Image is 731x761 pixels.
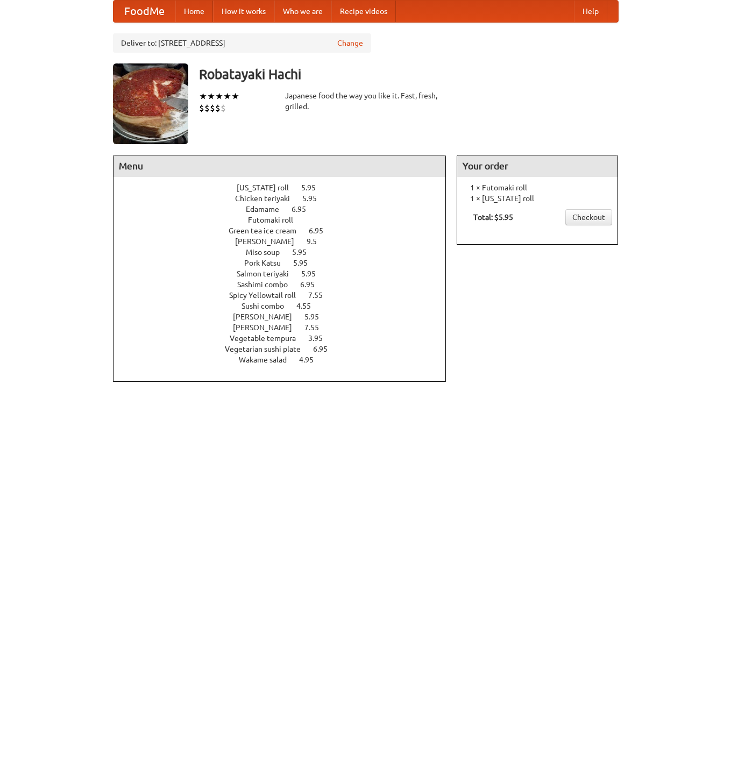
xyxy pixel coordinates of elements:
[215,102,221,114] li: $
[313,345,338,353] span: 6.95
[242,302,295,310] span: Sushi combo
[300,280,325,289] span: 6.95
[246,248,290,257] span: Miso soup
[307,237,328,246] span: 9.5
[113,63,188,144] img: angular.jpg
[231,90,239,102] li: ★
[237,280,335,289] a: Sashimi combo 6.95
[463,193,612,204] li: 1 × [US_STATE] roll
[574,1,607,22] a: Help
[113,1,175,22] a: FoodMe
[221,102,226,114] li: $
[223,90,231,102] li: ★
[565,209,612,225] a: Checkout
[248,216,304,224] span: Futomaki roll
[299,355,324,364] span: 4.95
[301,269,327,278] span: 5.95
[210,102,215,114] li: $
[309,226,334,235] span: 6.95
[248,216,324,224] a: Futomaki roll
[246,205,290,214] span: Edamame
[229,226,343,235] a: Green tea ice cream 6.95
[308,334,333,343] span: 3.95
[233,312,303,321] span: [PERSON_NAME]
[235,194,337,203] a: Chicken teriyaki 5.95
[230,334,343,343] a: Vegetable tempura 3.95
[207,90,215,102] li: ★
[233,323,339,332] a: [PERSON_NAME] 7.55
[113,33,371,53] div: Deliver to: [STREET_ADDRESS]
[237,183,300,192] span: [US_STATE] roll
[308,291,333,300] span: 7.55
[239,355,333,364] a: Wakame salad 4.95
[229,291,343,300] a: Spicy Yellowtail roll 7.55
[244,259,328,267] a: Pork Katsu 5.95
[301,183,327,192] span: 5.95
[304,323,330,332] span: 7.55
[175,1,213,22] a: Home
[229,291,307,300] span: Spicy Yellowtail roll
[292,205,317,214] span: 6.95
[233,312,339,321] a: [PERSON_NAME] 5.95
[113,155,446,177] h4: Menu
[239,355,297,364] span: Wakame salad
[337,38,363,48] a: Change
[230,334,307,343] span: Vegetable tempura
[463,182,612,193] li: 1 × Futomaki roll
[293,259,318,267] span: 5.95
[473,213,513,222] b: Total: $5.95
[199,63,619,85] h3: Robatayaki Hachi
[246,248,327,257] a: Miso soup 5.95
[237,280,299,289] span: Sashimi combo
[235,237,305,246] span: [PERSON_NAME]
[199,90,207,102] li: ★
[285,90,446,112] div: Japanese food the way you like it. Fast, fresh, grilled.
[237,269,336,278] a: Salmon teriyaki 5.95
[215,90,223,102] li: ★
[457,155,618,177] h4: Your order
[213,1,274,22] a: How it works
[204,102,210,114] li: $
[302,194,328,203] span: 5.95
[296,302,322,310] span: 4.55
[235,194,301,203] span: Chicken teriyaki
[229,226,307,235] span: Green tea ice cream
[331,1,396,22] a: Recipe videos
[242,302,331,310] a: Sushi combo 4.55
[233,323,303,332] span: [PERSON_NAME]
[246,205,326,214] a: Edamame 6.95
[274,1,331,22] a: Who we are
[244,259,292,267] span: Pork Katsu
[235,237,337,246] a: [PERSON_NAME] 9.5
[225,345,347,353] a: Vegetarian sushi plate 6.95
[292,248,317,257] span: 5.95
[237,183,336,192] a: [US_STATE] roll 5.95
[237,269,300,278] span: Salmon teriyaki
[199,102,204,114] li: $
[304,312,330,321] span: 5.95
[225,345,311,353] span: Vegetarian sushi plate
